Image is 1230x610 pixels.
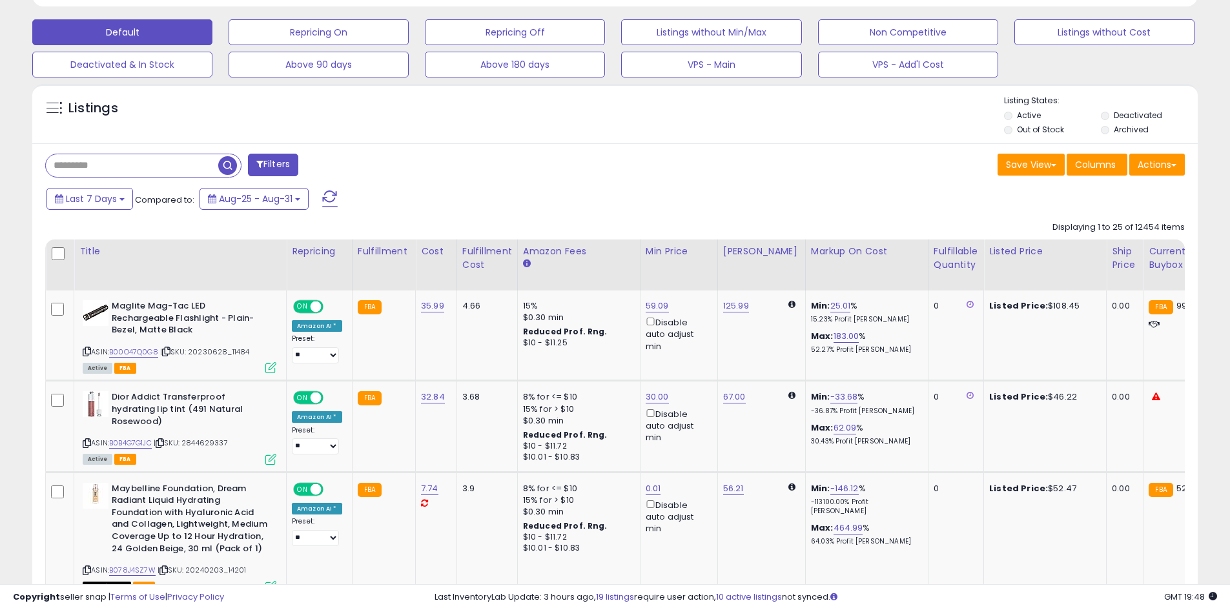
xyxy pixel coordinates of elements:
b: Reduced Prof. Rng. [523,520,608,531]
div: $0.30 min [523,312,630,323]
div: Amazon Fees [523,245,635,258]
span: ON [294,392,311,403]
a: 30.00 [646,391,669,403]
b: Min: [811,300,830,312]
th: The percentage added to the cost of goods (COGS) that forms the calculator for Min & Max prices. [805,239,928,290]
p: 64.03% Profit [PERSON_NAME] [811,537,918,546]
div: Fulfillment [358,245,410,258]
a: Terms of Use [110,591,165,603]
a: 56.21 [723,482,744,495]
p: -36.87% Profit [PERSON_NAME] [811,407,918,416]
div: Amazon AI * [292,503,342,514]
div: ASIN: [83,300,276,372]
div: seller snap | | [13,591,224,604]
div: 15% for > $10 [523,403,630,415]
h5: Listings [68,99,118,117]
span: Columns [1075,158,1116,171]
div: $10.01 - $10.83 [523,543,630,554]
div: 15% [523,300,630,312]
div: Listed Price [989,245,1101,258]
div: $0.30 min [523,415,630,427]
a: 62.09 [834,422,857,434]
button: Aug-25 - Aug-31 [200,188,309,210]
div: 8% for <= $10 [523,483,630,494]
div: ASIN: [83,391,276,463]
b: Max: [811,422,834,434]
div: $10 - $11.72 [523,532,630,543]
span: OFF [322,483,342,494]
div: Ship Price [1112,245,1138,272]
a: 7.74 [421,482,438,495]
div: Fulfillment Cost [462,245,512,272]
div: Disable auto adjust min [646,407,708,444]
p: 52.27% Profit [PERSON_NAME] [811,345,918,354]
b: Max: [811,330,834,342]
div: % [811,422,918,446]
div: % [811,483,918,516]
b: Listed Price: [989,482,1048,494]
button: Columns [1067,154,1127,176]
strong: Copyright [13,591,60,603]
a: 59.09 [646,300,669,312]
a: 32.84 [421,391,445,403]
div: % [811,522,918,546]
b: Reduced Prof. Rng. [523,326,608,337]
div: 3.68 [462,391,507,403]
a: B0B4G7G1JC [109,438,152,449]
button: Deactivated & In Stock [32,52,212,77]
button: VPS - Main [621,52,801,77]
a: B00O47Q0G8 [109,347,158,358]
b: Maglite Mag-Tac LED Rechargeable Flashlight - Plain-Bezel, Matte Black [112,300,269,340]
span: | SKU: 20230628_11484 [160,347,250,357]
button: Actions [1129,154,1185,176]
div: $10 - $11.72 [523,441,630,452]
small: FBA [358,300,382,314]
a: 67.00 [723,391,746,403]
span: 2025-09-8 19:48 GMT [1164,591,1217,603]
button: Filters [248,154,298,176]
div: Last InventoryLab Update: 3 hours ago, require user action, not synced. [435,591,1217,604]
a: 19 listings [596,591,634,603]
p: 15.23% Profit [PERSON_NAME] [811,315,918,324]
div: 15% for > $10 [523,494,630,506]
button: Listings without Cost [1014,19,1194,45]
button: Non Competitive [818,19,998,45]
div: Min Price [646,245,712,258]
a: -33.68 [830,391,858,403]
a: 35.99 [421,300,444,312]
small: FBA [358,391,382,405]
div: Preset: [292,334,342,363]
p: 30.43% Profit [PERSON_NAME] [811,437,918,446]
a: Privacy Policy [167,591,224,603]
div: $0.30 min [523,506,630,518]
div: Disable auto adjust min [646,498,708,535]
a: 25.01 [830,300,851,312]
button: Above 180 days [425,52,605,77]
div: 0.00 [1112,483,1133,494]
span: Aug-25 - Aug-31 [219,192,292,205]
b: Min: [811,482,830,494]
span: FBA [114,363,136,374]
div: Fulfillable Quantity [934,245,978,272]
div: 0.00 [1112,300,1133,312]
div: $10 - $11.25 [523,338,630,349]
a: 10 active listings [716,591,782,603]
div: % [811,300,918,324]
span: OFF [322,301,342,312]
small: Amazon Fees. [523,258,531,270]
small: FBA [1149,300,1173,314]
div: Amazon AI * [292,320,342,332]
p: -113100.00% Profit [PERSON_NAME] [811,498,918,516]
button: Repricing On [229,19,409,45]
div: [PERSON_NAME] [723,245,800,258]
span: 52.47 [1176,482,1200,494]
button: Repricing Off [425,19,605,45]
label: Deactivated [1114,110,1162,121]
b: Dior Addict Transferproof hydrating lip tint (491 Natural Rosewood) [112,391,269,431]
b: Max: [811,522,834,534]
span: OFF [322,392,342,403]
span: | SKU: 2844629337 [154,438,228,448]
label: Active [1017,110,1041,121]
span: FBA [114,454,136,465]
img: 316UyD59TrL._SL40_.jpg [83,391,108,417]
